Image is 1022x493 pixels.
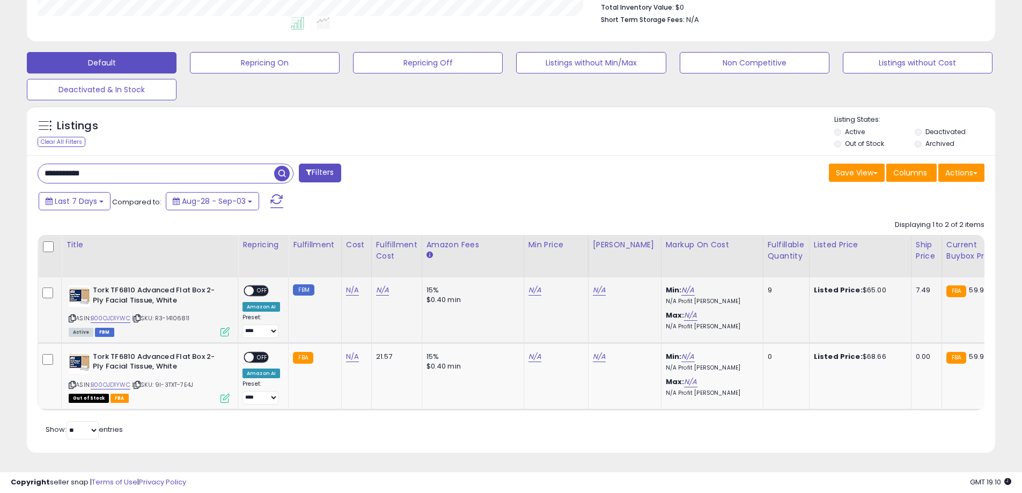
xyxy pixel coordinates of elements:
div: Listed Price [814,239,907,251]
div: 15% [427,285,516,295]
div: Preset: [242,314,280,338]
strong: Copyright [11,477,50,487]
div: Min Price [528,239,584,251]
small: FBA [946,352,966,364]
div: Amazon Fees [427,239,519,251]
a: B00OJD1YWC [91,380,130,389]
img: 41a3z5DqXGL._SL40_.jpg [69,352,90,373]
p: N/A Profit [PERSON_NAME] [666,323,755,330]
small: FBM [293,284,314,296]
div: 21.57 [376,352,414,362]
p: N/A Profit [PERSON_NAME] [666,298,755,305]
span: OFF [254,352,271,362]
a: N/A [681,285,694,296]
div: seller snap | | [11,477,186,488]
div: 0.00 [916,352,933,362]
span: 2025-09-11 19:10 GMT [970,477,1011,487]
div: $68.66 [814,352,903,362]
div: [PERSON_NAME] [593,239,657,251]
p: N/A Profit [PERSON_NAME] [666,389,755,397]
span: | SKU: 9I-3TXT-7E4J [132,380,193,389]
div: Current Buybox Price [946,239,1002,262]
span: 59.96 [969,285,988,295]
div: 7.49 [916,285,933,295]
div: Title [66,239,233,251]
a: N/A [376,285,389,296]
a: N/A [346,351,359,362]
a: B00OJD1YWC [91,314,130,323]
a: N/A [681,351,694,362]
a: N/A [593,285,606,296]
a: Terms of Use [92,477,137,487]
a: N/A [528,285,541,296]
b: Min: [666,285,682,295]
b: Min: [666,351,682,362]
a: N/A [528,351,541,362]
b: Listed Price: [814,351,863,362]
b: Max: [666,377,685,387]
a: N/A [684,310,697,321]
span: OFF [254,286,271,296]
span: All listings currently available for purchase on Amazon [69,328,93,337]
div: Displaying 1 to 2 of 2 items [895,220,984,230]
div: Amazon AI [242,369,280,378]
small: FBA [946,285,966,297]
div: 15% [427,352,516,362]
div: $0.40 min [427,295,516,305]
span: | SKU: R3-14106811 [132,314,189,322]
div: Fulfillable Quantity [768,239,805,262]
span: 59.96 [969,351,988,362]
div: Preset: [242,380,280,404]
div: 0 [768,352,801,362]
div: Fulfillment [293,239,336,251]
div: ASIN: [69,352,230,402]
div: Amazon AI [242,302,280,312]
div: Cost [346,239,367,251]
a: Privacy Policy [139,477,186,487]
span: Show: entries [46,424,123,435]
b: Tork TF6810 Advanced Flat Box 2-Ply Facial Tissue, White [93,352,223,374]
a: N/A [593,351,606,362]
div: ASIN: [69,285,230,335]
div: Ship Price [916,239,937,262]
div: Repricing [242,239,284,251]
div: $0.40 min [427,362,516,371]
p: N/A Profit [PERSON_NAME] [666,364,755,372]
b: Listed Price: [814,285,863,295]
div: $65.00 [814,285,903,295]
th: The percentage added to the cost of goods (COGS) that forms the calculator for Min & Max prices. [661,235,763,277]
b: Max: [666,310,685,320]
span: FBM [95,328,114,337]
div: Fulfillment Cost [376,239,417,262]
div: Markup on Cost [666,239,759,251]
b: Tork TF6810 Advanced Flat Box 2-Ply Facial Tissue, White [93,285,223,308]
a: N/A [684,377,697,387]
span: All listings that are currently out of stock and unavailable for purchase on Amazon [69,394,109,403]
img: 41a3z5DqXGL._SL40_.jpg [69,285,90,307]
a: N/A [346,285,359,296]
small: Amazon Fees. [427,251,433,260]
small: FBA [293,352,313,364]
div: 9 [768,285,801,295]
span: FBA [111,394,129,403]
